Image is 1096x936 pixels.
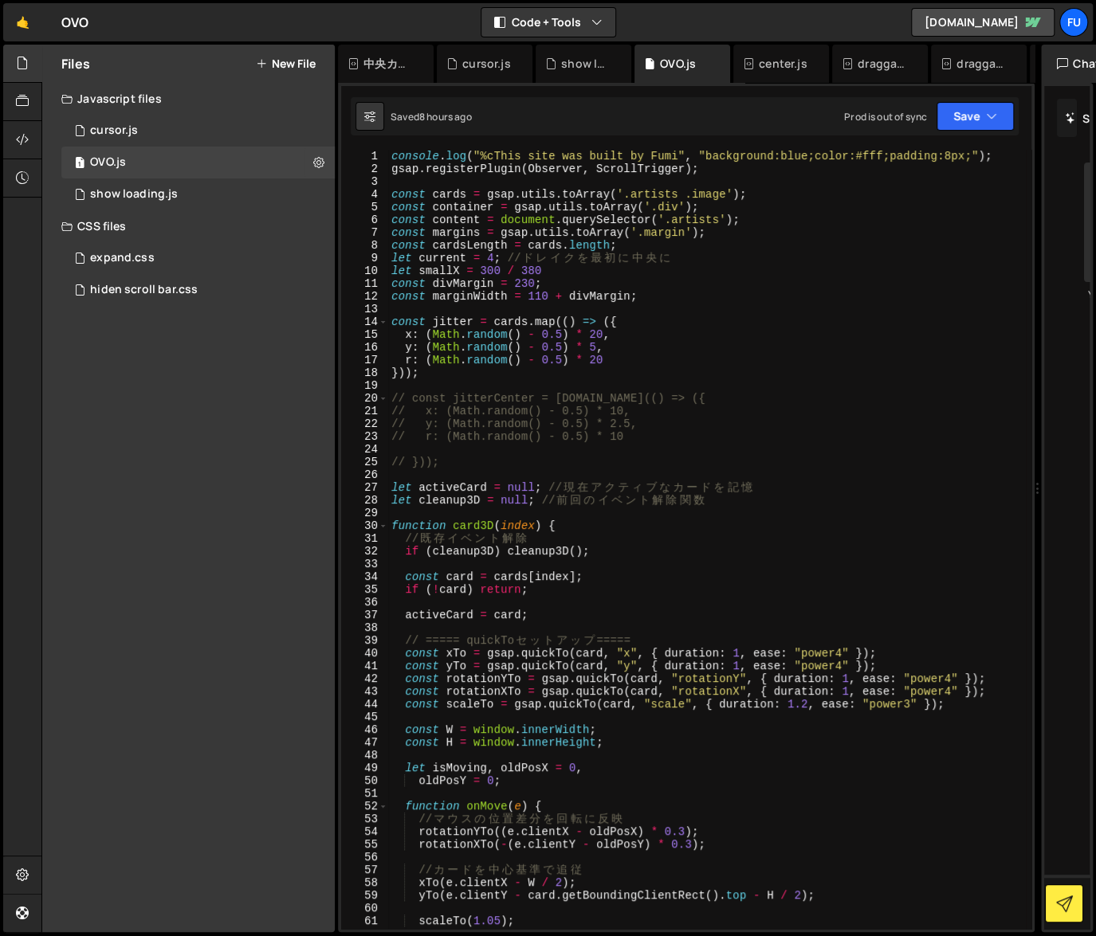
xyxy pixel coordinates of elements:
[391,110,472,123] div: Saved
[90,123,138,138] div: cursor.js
[341,596,388,609] div: 36
[341,609,388,621] div: 37
[341,825,388,838] div: 54
[341,621,388,634] div: 38
[419,110,472,123] div: 8 hours ago
[341,545,388,558] div: 32
[341,175,388,188] div: 3
[341,239,388,252] div: 8
[341,558,388,570] div: 33
[61,242,335,274] div: 17267/47820.css
[341,405,388,417] div: 21
[341,341,388,354] div: 16
[341,660,388,672] div: 41
[341,647,388,660] div: 40
[341,698,388,711] div: 44
[341,290,388,303] div: 12
[341,583,388,596] div: 35
[911,8,1055,37] a: [DOMAIN_NAME]
[341,864,388,876] div: 57
[341,468,388,481] div: 26
[561,56,612,72] div: show loading.js
[341,213,388,226] div: 6
[90,155,126,170] div: OVO.js
[341,264,388,277] div: 10
[3,3,42,41] a: 🤙
[858,56,909,72] div: draggable, scrollable.js
[341,800,388,813] div: 52
[341,851,388,864] div: 56
[61,13,88,32] div: OVO
[341,914,388,927] div: 61
[341,456,388,468] div: 25
[341,838,388,851] div: 55
[341,226,388,239] div: 7
[341,252,388,264] div: 9
[341,150,388,163] div: 1
[341,201,388,213] div: 5
[341,685,388,698] div: 43
[341,902,388,914] div: 60
[341,494,388,507] div: 28
[341,163,388,175] div: 2
[90,251,155,265] div: expand.css
[341,379,388,392] div: 19
[256,57,316,70] button: New File
[1059,8,1088,37] a: Fu
[341,634,388,647] div: 39
[90,283,198,297] div: hiden scroll bar.css
[341,303,388,315] div: 13
[341,774,388,787] div: 50
[61,115,335,147] div: 17267/48012.js
[90,187,178,202] div: show loading.js
[957,56,1008,72] div: draggable using Observer.css
[462,56,510,72] div: cursor.js
[341,570,388,583] div: 34
[341,417,388,430] div: 22
[481,8,615,37] button: Code + Tools
[341,481,388,494] div: 27
[341,736,388,749] div: 47
[341,392,388,405] div: 20
[42,210,335,242] div: CSS files
[341,430,388,443] div: 23
[759,56,807,72] div: center.js
[341,876,388,889] div: 58
[341,188,388,201] div: 4
[61,147,335,178] div: 17267/47848.js
[363,56,414,72] div: 中央カードゆらゆら.js
[75,158,84,170] span: 1
[341,889,388,902] div: 59
[937,102,1014,131] button: Save
[341,519,388,532] div: 30
[341,762,388,774] div: 49
[341,532,388,545] div: 31
[844,110,927,123] div: Prod is out of sync
[341,328,388,341] div: 15
[341,507,388,519] div: 29
[61,178,335,210] div: 17267/48011.js
[341,443,388,456] div: 24
[341,711,388,723] div: 45
[61,274,335,306] div: 17267/47816.css
[660,56,696,72] div: OVO.js
[341,813,388,825] div: 53
[341,366,388,379] div: 18
[341,749,388,762] div: 48
[341,787,388,800] div: 51
[341,315,388,328] div: 14
[61,55,90,72] h2: Files
[341,277,388,290] div: 11
[341,354,388,366] div: 17
[341,672,388,685] div: 42
[42,83,335,115] div: Javascript files
[341,723,388,736] div: 46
